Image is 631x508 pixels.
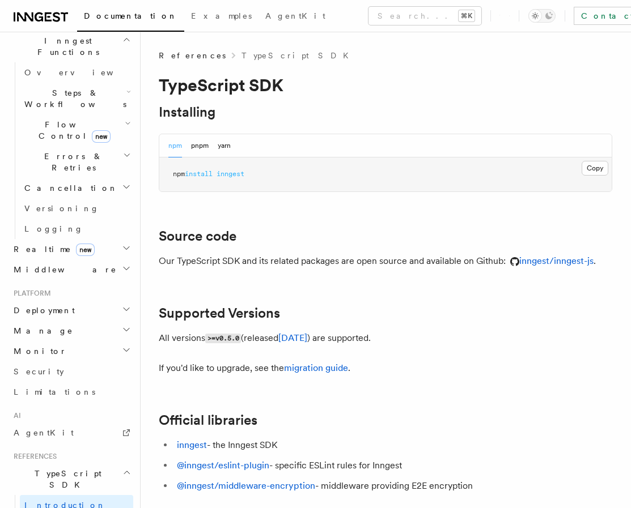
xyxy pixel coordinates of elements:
[9,239,133,259] button: Realtimenew
[191,134,209,157] button: pnpm
[159,253,612,269] p: Our TypeScript SDK and its related packages are open source and available on Github: .
[24,68,141,77] span: Overview
[76,244,95,256] span: new
[9,62,133,239] div: Inngest Functions
[9,422,133,443] a: AgentKit
[9,361,133,382] a: Security
[159,50,226,61] span: References
[9,289,51,298] span: Platform
[9,463,133,495] button: TypeScript SDK
[159,228,236,244] a: Source code
[92,130,111,143] span: new
[20,83,133,114] button: Steps & Workflows
[177,439,207,450] a: inngest
[173,170,185,178] span: npm
[205,334,241,343] code: >=v0.5.0
[218,134,231,157] button: yarn
[20,151,123,173] span: Errors & Retries
[9,264,117,275] span: Middleware
[506,255,594,266] a: inngest/inngest-js
[9,341,133,361] button: Monitor
[177,480,315,491] a: @inngest/middleware-encryption
[159,360,612,376] p: If you'd like to upgrade, see the .
[278,332,307,343] a: [DATE]
[265,11,325,20] span: AgentKit
[9,452,57,461] span: References
[20,114,133,146] button: Flow Controlnew
[159,104,215,120] a: Installing
[20,119,125,142] span: Flow Control
[173,437,612,453] li: - the Inngest SDK
[14,367,64,376] span: Security
[9,305,75,316] span: Deployment
[159,330,612,347] p: All versions (released ) are supported.
[84,11,177,20] span: Documentation
[20,62,133,83] a: Overview
[159,412,257,428] a: Official libraries
[173,478,612,494] li: - middleware providing E2E encryption
[20,198,133,219] a: Versioning
[9,345,67,357] span: Monitor
[259,3,332,31] a: AgentKit
[9,31,133,62] button: Inngest Functions
[20,146,133,178] button: Errors & Retries
[184,3,259,31] a: Examples
[9,468,122,490] span: TypeScript SDK
[9,382,133,402] a: Limitations
[14,428,74,437] span: AgentKit
[582,161,608,176] button: Copy
[20,219,133,239] a: Logging
[9,411,21,420] span: AI
[284,362,348,373] a: migration guide
[459,10,475,22] kbd: ⌘K
[24,224,83,233] span: Logging
[159,75,612,95] h1: TypeScript SDK
[159,305,280,321] a: Supported Versions
[528,9,556,23] button: Toggle dark mode
[77,3,184,32] a: Documentation
[217,170,244,178] span: inngest
[242,50,355,61] a: TypeScript SDK
[9,244,95,255] span: Realtime
[9,35,122,58] span: Inngest Functions
[168,134,182,157] button: npm
[9,321,133,341] button: Manage
[9,259,133,280] button: Middleware
[177,460,269,471] a: @inngest/eslint-plugin
[369,7,481,25] button: Search...⌘K
[173,458,612,473] li: - specific ESLint rules for Inngest
[185,170,213,178] span: install
[20,178,133,198] button: Cancellation
[9,325,73,336] span: Manage
[14,387,95,396] span: Limitations
[24,204,99,213] span: Versioning
[191,11,252,20] span: Examples
[9,300,133,321] button: Deployment
[20,87,126,110] span: Steps & Workflows
[20,182,118,194] span: Cancellation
